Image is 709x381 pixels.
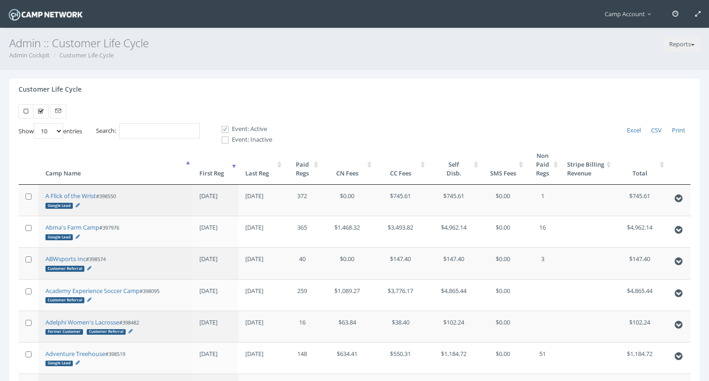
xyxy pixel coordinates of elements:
[19,86,82,93] h4: Customer Life Cycle
[525,144,560,185] th: Non PaidRegs: activate to sort column ascending
[45,287,140,295] a: Academy Experience Soccer Camp
[525,185,560,216] td: 1
[45,350,125,366] small: #398519
[525,342,560,374] td: 51
[284,342,320,374] td: 148
[613,247,666,279] td: $147.40
[613,279,666,311] td: $4,865.44
[45,287,160,303] small: #398095
[646,123,667,138] a: CSV
[59,51,114,59] a: Customer Life Cycle
[45,361,73,366] div: Google Lead
[238,342,284,374] td: [DATE]
[613,185,666,216] td: $745.61
[560,144,613,185] th: Stripe Billing Revenue: activate to sort column ascending
[238,311,284,342] td: [DATE]
[45,266,84,271] div: Customer Referral
[320,342,374,374] td: $634.41
[284,185,320,216] td: 372
[284,311,320,342] td: 16
[480,279,525,311] td: $0.00
[374,311,427,342] td: $38.40
[525,247,560,279] td: 3
[427,311,480,342] td: $102.24
[45,256,106,271] small: #398574
[320,216,374,247] td: $1,468.32
[192,185,238,216] td: [DATE]
[96,123,200,138] label: Search:
[45,350,105,358] a: Adventure Treehouse
[238,216,284,247] td: [DATE]
[480,185,525,216] td: $0.00
[525,216,560,247] td: 16
[613,342,666,374] td: $1,184.72
[45,319,139,335] small: #398482
[374,342,427,374] td: $550.31
[45,193,116,208] small: #398550
[192,144,238,185] th: First Reg: activate to sort column ascending
[45,255,86,263] a: ABWsports Inc
[284,144,320,185] th: PaidRegs: activate to sort column ascending
[664,37,700,52] button: Reports
[45,223,99,231] a: Abma's Farm Camp
[427,185,480,216] td: $745.61
[192,216,238,247] td: [DATE]
[45,234,73,240] div: Google Lead
[45,224,119,240] small: #397976
[427,144,480,185] th: SelfDisb.: activate to sort column ascending
[38,144,192,185] th: Camp Name: activate to sort column descending
[374,144,427,185] th: CC Fees: activate to sort column ascending
[374,279,427,311] td: $3,776.17
[19,123,82,139] label: Show entries
[284,247,320,279] td: 40
[238,144,284,185] th: Last Reg: activate to sort column ascending
[427,216,480,247] td: $4,962.14
[427,279,480,311] td: $4,865.44
[480,311,525,342] td: $0.00
[622,123,646,138] a: Excel
[45,192,96,200] a: A Flick of the Wrist
[9,51,50,59] a: Admin Cockpit
[480,342,525,374] td: $0.00
[214,125,272,134] label: Event: Active
[284,279,320,311] td: 259
[45,297,84,303] div: Customer Referral
[34,123,63,139] select: Showentries
[192,342,238,374] td: [DATE]
[374,247,427,279] td: $147.40
[192,279,238,311] td: [DATE]
[238,279,284,311] td: [DATE]
[45,329,83,335] div: Former Customer
[87,329,126,335] div: Customer Referral
[9,37,700,49] h3: Admin :: Customer Life Cycle
[7,6,84,23] img: Camp Network
[238,185,284,216] td: [DATE]
[284,216,320,247] td: 365
[192,247,238,279] td: [DATE]
[320,311,374,342] td: $63.84
[45,318,119,326] a: Adelphi Women's Lacrosse
[45,203,73,208] div: Google Lead
[613,311,666,342] td: $102.24
[480,216,525,247] td: $0.00
[374,185,427,216] td: $745.61
[238,247,284,279] td: [DATE]
[627,126,641,134] span: Excel
[672,126,685,134] span: Print
[667,123,690,138] a: Print
[119,123,200,138] input: Search:
[480,144,525,185] th: SMS Fees: activate to sort column ascending
[480,247,525,279] td: $0.00
[320,185,374,216] td: $0.00
[320,247,374,279] td: $0.00
[651,126,662,134] span: CSV
[613,216,666,247] td: $4,962.14
[320,279,374,311] td: $1,089.27
[192,311,238,342] td: [DATE]
[613,144,666,185] th: Total: activate to sort column ascending
[214,135,272,144] label: Event: Inactive
[427,247,480,279] td: $147.40
[427,342,480,374] td: $1,184.72
[320,144,374,185] th: CN Fees: activate to sort column ascending
[374,216,427,247] td: $3,493.82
